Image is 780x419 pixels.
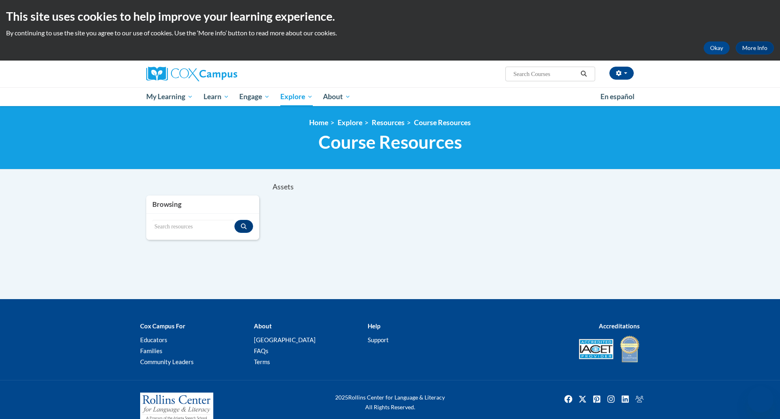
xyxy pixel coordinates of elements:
h2: This site uses cookies to help improve your learning experience. [6,8,774,24]
img: Accredited IACET® Provider [579,339,613,359]
a: About [318,87,356,106]
a: Home [309,118,328,127]
span: About [323,92,351,102]
button: Okay [704,41,730,54]
button: Account Settings [609,67,634,80]
b: Help [368,322,380,330]
a: Educators [140,336,167,343]
span: 2025 [335,394,348,401]
span: En español [600,92,635,101]
b: Cox Campus For [140,322,185,330]
a: Facebook Group [633,393,646,406]
p: By continuing to use the site you agree to our use of cookies. Use the ‘More info’ button to read... [6,28,774,37]
a: Pinterest [590,393,603,406]
span: Engage [239,92,270,102]
img: Facebook group icon [633,393,646,406]
a: Cox Campus [146,67,301,81]
img: Twitter icon [576,393,589,406]
a: More Info [736,41,774,54]
a: Support [368,336,389,343]
a: Facebook [562,393,575,406]
a: Resources [372,118,405,127]
img: LinkedIn icon [619,393,632,406]
span: Learn [204,92,229,102]
a: Community Leaders [140,358,194,365]
b: About [254,322,272,330]
span: Explore [280,92,313,102]
a: Twitter [576,393,589,406]
a: Learn [198,87,234,106]
a: FAQs [254,347,269,354]
img: Pinterest icon [590,393,603,406]
a: Course Resources [414,118,471,127]
img: IDA® Accredited [620,335,640,363]
a: Families [140,347,162,354]
a: [GEOGRAPHIC_DATA] [254,336,316,343]
a: Instagram [604,393,617,406]
iframe: Button to launch messaging window [747,386,773,412]
a: Linkedin [619,393,632,406]
b: Accreditations [599,322,640,330]
a: Terms [254,358,270,365]
a: En español [595,88,640,105]
span: Course Resources [318,131,462,153]
div: Rollins Center for Language & Literacy All Rights Reserved. [305,393,475,412]
span: Assets [273,182,294,191]
a: Explore [338,118,362,127]
img: Facebook icon [562,393,575,406]
a: Explore [275,87,318,106]
a: My Learning [141,87,198,106]
img: Cox Campus [146,67,237,81]
button: Search [578,69,590,79]
img: Instagram icon [604,393,617,406]
input: Search resources [152,220,234,234]
input: Search Courses [513,69,578,79]
div: Main menu [134,87,646,106]
h3: Browsing [152,200,253,209]
a: Engage [234,87,275,106]
button: Search resources [234,220,253,233]
span: My Learning [146,92,193,102]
